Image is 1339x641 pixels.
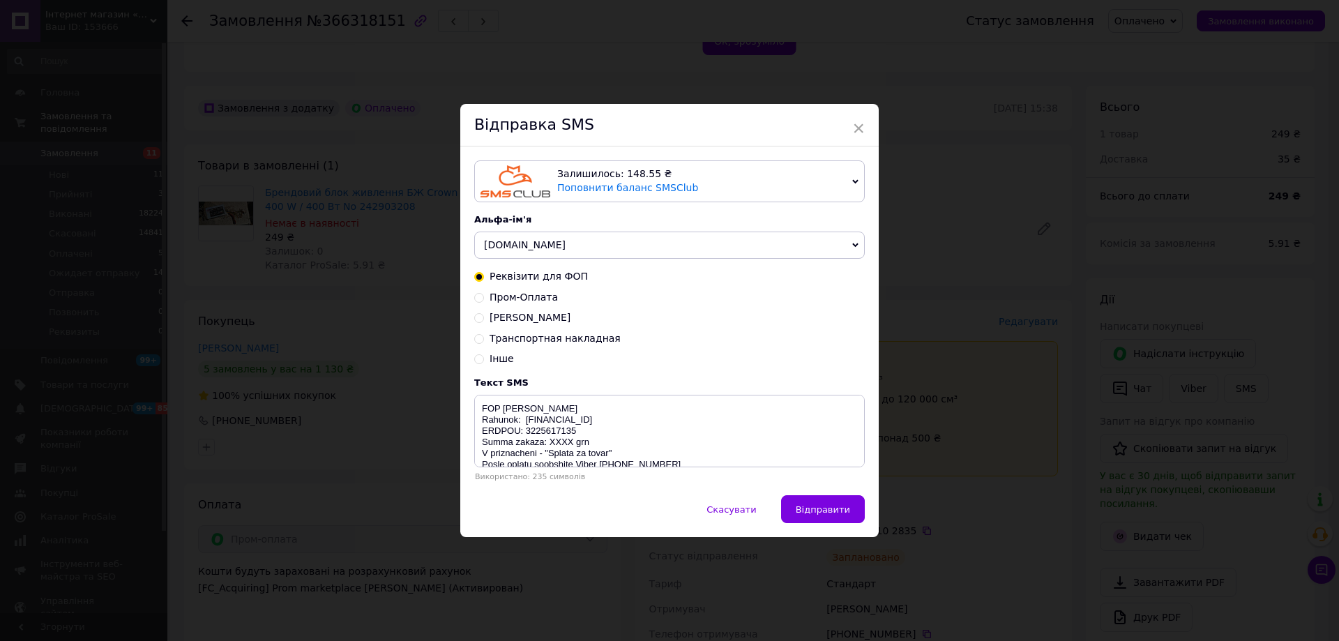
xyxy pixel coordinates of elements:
[796,504,850,515] span: Відправити
[490,271,588,282] span: Реквізити для ФОП
[474,472,865,481] div: Використано: 235 символів
[557,182,698,193] a: Поповнити баланс SMSClub
[490,333,621,344] span: Транспортная накладная
[706,504,756,515] span: Скасувати
[781,495,865,523] button: Відправити
[484,239,566,250] span: [DOMAIN_NAME]
[557,167,847,181] div: Залишилось: 148.55 ₴
[490,353,514,364] span: Інше
[474,395,865,467] textarea: FOP [PERSON_NAME] Rahunok: [FINANCIAL_ID] ERDPOU: 3225617135 Summa zakaza: XXXX grn V priznacheni...
[474,377,865,388] div: Текст SMS
[490,312,570,323] span: [PERSON_NAME]
[460,104,879,146] div: Відправка SMS
[490,292,558,303] span: Пром-Оплата
[852,116,865,140] span: ×
[692,495,771,523] button: Скасувати
[474,214,531,225] span: Альфа-ім'я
